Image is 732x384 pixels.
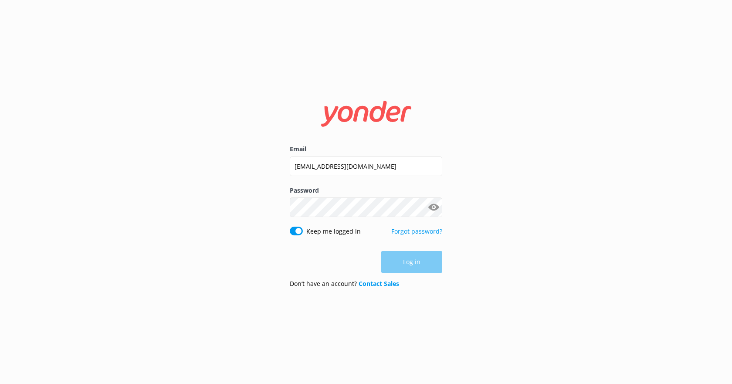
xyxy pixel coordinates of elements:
a: Contact Sales [359,279,399,288]
p: Don’t have an account? [290,279,399,289]
input: user@emailaddress.com [290,156,442,176]
a: Forgot password? [391,227,442,235]
label: Keep me logged in [306,227,361,236]
label: Email [290,144,442,154]
button: Show password [425,199,442,216]
label: Password [290,186,442,195]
